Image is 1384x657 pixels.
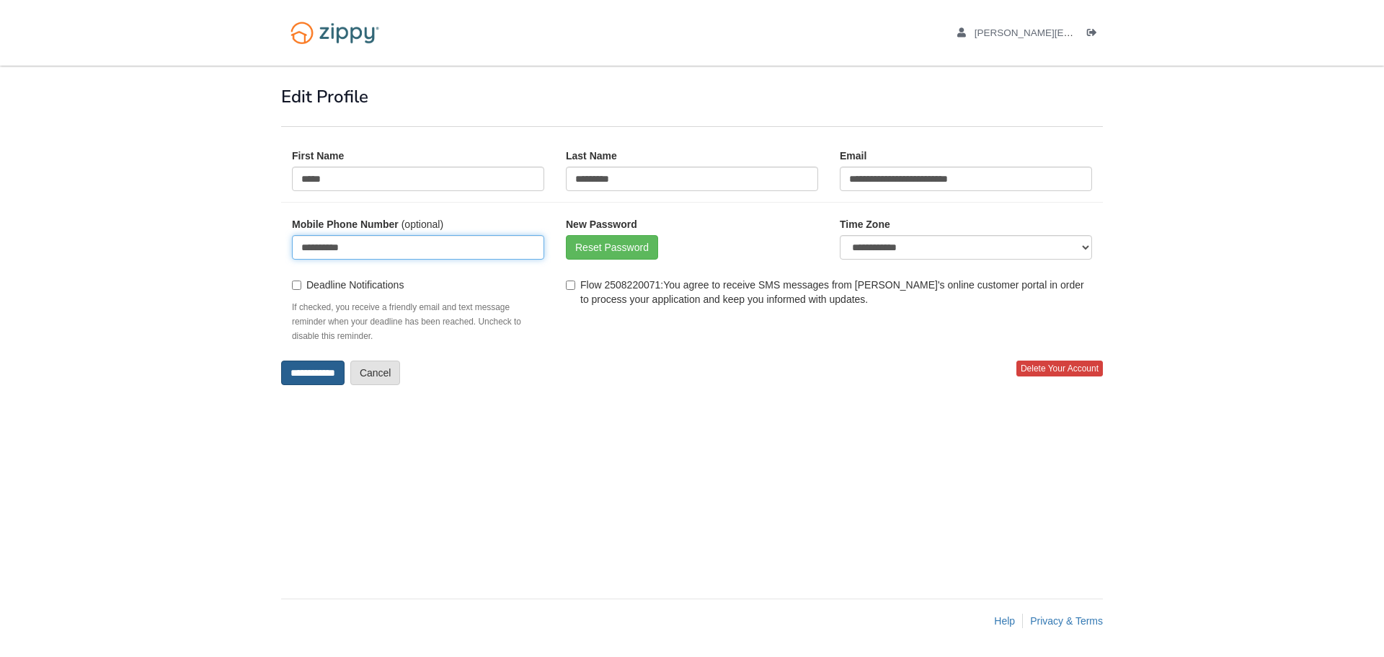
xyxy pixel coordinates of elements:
input: Deadline Notifications [292,281,301,290]
input: First Name [292,167,544,191]
label: Time Zone [840,217,890,232]
a: Log out [1087,27,1103,42]
label: First Name [292,149,344,163]
a: edit profile [957,27,1300,42]
label: Last Name [566,149,617,163]
span: jason.p.wilkinson@gmail.com [975,27,1300,38]
small: If checked, you receive a friendly email and text message reminder when your deadline has been re... [292,302,521,341]
label: Mobile Phone Number [292,217,399,232]
label: Deadline Notifications [292,278,404,292]
a: Privacy & Terms [1030,615,1103,627]
a: Help [994,615,1015,627]
span: Delete Your Account [1016,361,1103,376]
img: Logo [281,14,389,51]
span: (optional) [402,219,443,230]
a: Reset Password [566,235,658,260]
span: Flow 2508220071 [580,279,660,291]
input: Flow 2508220071:You agree to receive SMS messages from [PERSON_NAME]'s online customer portal in ... [566,281,575,290]
input: Email Address [840,167,1092,191]
a: Cancel [350,361,401,385]
label: : [566,278,1092,307]
input: Last Name [566,167,818,191]
input: Mobile Phone [292,235,544,260]
h1: Edit Profile [281,87,1103,106]
label: Email [840,149,866,163]
label: New Password [566,217,818,232]
select: Time Zone [840,235,1092,260]
span: You agree to receive SMS messages from [PERSON_NAME]'s online customer portal in order to process... [580,279,1084,305]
